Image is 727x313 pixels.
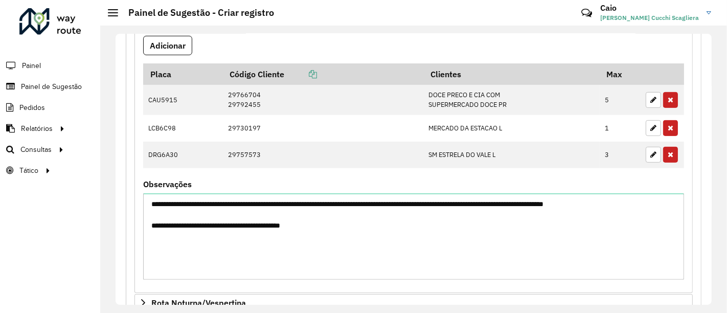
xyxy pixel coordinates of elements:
[21,123,53,134] span: Relatórios
[576,2,598,24] a: Contato Rápido
[143,178,192,190] label: Observações
[600,85,641,115] td: 5
[600,142,641,168] td: 3
[143,36,192,55] button: Adicionar
[600,115,641,142] td: 1
[222,115,423,142] td: 29730197
[21,81,82,92] span: Painel de Sugestão
[143,85,222,115] td: CAU5915
[600,13,699,23] span: [PERSON_NAME] Cucchi Scagliera
[22,60,41,71] span: Painel
[20,144,52,155] span: Consultas
[423,85,599,115] td: DOCE PRECO E CIA COM SUPERMERCADO DOCE PR
[19,102,45,113] span: Pedidos
[222,142,423,168] td: 29757573
[423,142,599,168] td: SM ESTRELA DO VALE L
[118,7,274,18] h2: Painel de Sugestão - Criar registro
[284,69,317,79] a: Copiar
[143,63,222,85] th: Placa
[423,115,599,142] td: MERCADO DA ESTACAO L
[600,3,699,13] h3: Caio
[423,63,599,85] th: Clientes
[151,299,246,307] span: Rota Noturna/Vespertina
[143,115,222,142] td: LCB6C98
[222,85,423,115] td: 29766704 29792455
[222,63,423,85] th: Código Cliente
[600,63,641,85] th: Max
[143,142,222,168] td: DRG6A30
[19,165,38,176] span: Tático
[134,294,693,311] a: Rota Noturna/Vespertina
